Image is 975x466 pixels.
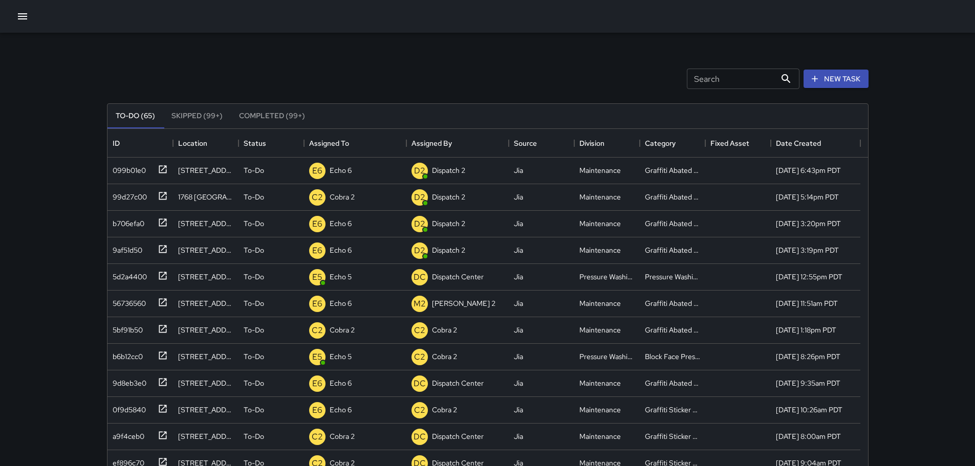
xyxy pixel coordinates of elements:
[312,245,322,257] p: E6
[645,405,700,415] div: Graffiti Sticker Abated Small
[109,161,146,175] div: 099b01e0
[231,104,313,128] button: Completed (99+)
[244,378,264,388] p: To-Do
[312,191,323,204] p: C2
[109,294,146,308] div: 56736560
[776,129,821,158] div: Date Created
[574,129,640,158] div: Division
[107,104,163,128] button: To-Do (65)
[312,271,322,283] p: E5
[107,129,173,158] div: ID
[579,325,621,335] div: Maintenance
[244,405,264,415] p: To-Do
[330,192,355,202] p: Cobra 2
[312,218,322,230] p: E6
[312,298,322,310] p: E6
[432,165,465,175] p: Dispatch 2
[776,272,842,282] div: 9/24/2025, 12:55pm PDT
[109,321,143,335] div: 5bf91b50
[414,245,425,257] p: D2
[514,165,523,175] div: Jia
[309,129,349,158] div: Assigned To
[776,351,840,362] div: 9/20/2025, 8:26pm PDT
[509,129,574,158] div: Source
[432,378,484,388] p: Dispatch Center
[514,192,523,202] div: Jia
[514,325,523,335] div: Jia
[244,129,266,158] div: Status
[178,405,233,415] div: 449 23rd Street
[330,218,352,229] p: Echo 6
[330,245,352,255] p: Echo 6
[178,351,233,362] div: 35 Grand Avenue
[776,325,836,335] div: 9/22/2025, 1:18pm PDT
[579,218,621,229] div: Maintenance
[414,271,426,283] p: DC
[776,245,839,255] div: 9/24/2025, 3:19pm PDT
[109,427,144,441] div: a9f4ceb0
[414,431,426,443] p: DC
[776,298,838,308] div: 9/23/2025, 11:51am PDT
[330,298,352,308] p: Echo 6
[804,70,869,88] button: New Task
[579,245,621,255] div: Maintenance
[109,374,146,388] div: 9d8eb3e0
[178,298,233,308] div: 1901 Franklin Street
[163,104,231,128] button: Skipped (99+)
[705,129,771,158] div: Fixed Asset
[178,431,233,441] div: 415 24th Street
[514,298,523,308] div: Jia
[312,165,322,177] p: E6
[244,272,264,282] p: To-Do
[414,165,425,177] p: D2
[109,268,147,282] div: 5d2a4400
[645,272,700,282] div: Pressure Washing Hotspot List Completed
[579,405,621,415] div: Maintenance
[645,165,700,175] div: Graffiti Abated Large
[414,218,425,230] p: D2
[776,192,839,202] div: 9/24/2025, 5:14pm PDT
[173,129,239,158] div: Location
[776,378,840,388] div: 9/19/2025, 9:35am PDT
[312,404,322,416] p: E6
[640,129,705,158] div: Category
[432,218,465,229] p: Dispatch 2
[178,165,233,175] div: 440 11th Street
[776,165,841,175] div: 9/24/2025, 6:43pm PDT
[330,272,352,282] p: Echo 5
[514,351,523,362] div: Jia
[645,351,700,362] div: Block Face Pressure Washed
[414,191,425,204] p: D2
[414,378,426,390] p: DC
[645,298,700,308] div: Graffiti Abated Large
[178,192,233,202] div: 1768 Broadway
[579,129,604,158] div: Division
[178,272,233,282] div: 1739 Broadway
[579,165,621,175] div: Maintenance
[244,245,264,255] p: To-Do
[432,405,457,415] p: Cobra 2
[645,192,700,202] div: Graffiti Abated Large
[514,272,523,282] div: Jia
[312,324,323,337] p: C2
[710,129,749,158] div: Fixed Asset
[645,431,700,441] div: Graffiti Sticker Abated Small
[304,129,406,158] div: Assigned To
[579,431,621,441] div: Maintenance
[776,405,842,415] div: 9/15/2025, 10:26am PDT
[330,165,352,175] p: Echo 6
[579,351,635,362] div: Pressure Washing
[432,431,484,441] p: Dispatch Center
[432,272,484,282] p: Dispatch Center
[645,245,700,255] div: Graffiti Abated Large
[432,325,457,335] p: Cobra 2
[244,351,264,362] p: To-Do
[432,245,465,255] p: Dispatch 2
[414,298,426,310] p: M2
[514,405,523,415] div: Jia
[312,351,322,363] p: E5
[239,129,304,158] div: Status
[776,431,841,441] div: 9/15/2025, 8:00am PDT
[579,192,621,202] div: Maintenance
[411,129,452,158] div: Assigned By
